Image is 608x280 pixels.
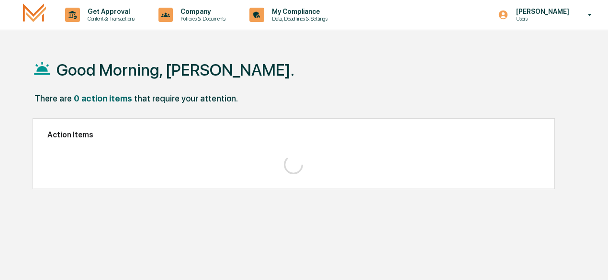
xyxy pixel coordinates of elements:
[134,93,238,103] div: that require your attention.
[56,60,294,79] h1: Good Morning, [PERSON_NAME].
[74,93,132,103] div: 0 action items
[34,93,72,103] div: There are
[173,15,230,22] p: Policies & Documents
[508,8,574,15] p: [PERSON_NAME]
[264,8,332,15] p: My Compliance
[80,15,139,22] p: Content & Transactions
[173,8,230,15] p: Company
[80,8,139,15] p: Get Approval
[47,130,540,139] h2: Action Items
[23,3,46,26] img: logo
[264,15,332,22] p: Data, Deadlines & Settings
[508,15,574,22] p: Users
